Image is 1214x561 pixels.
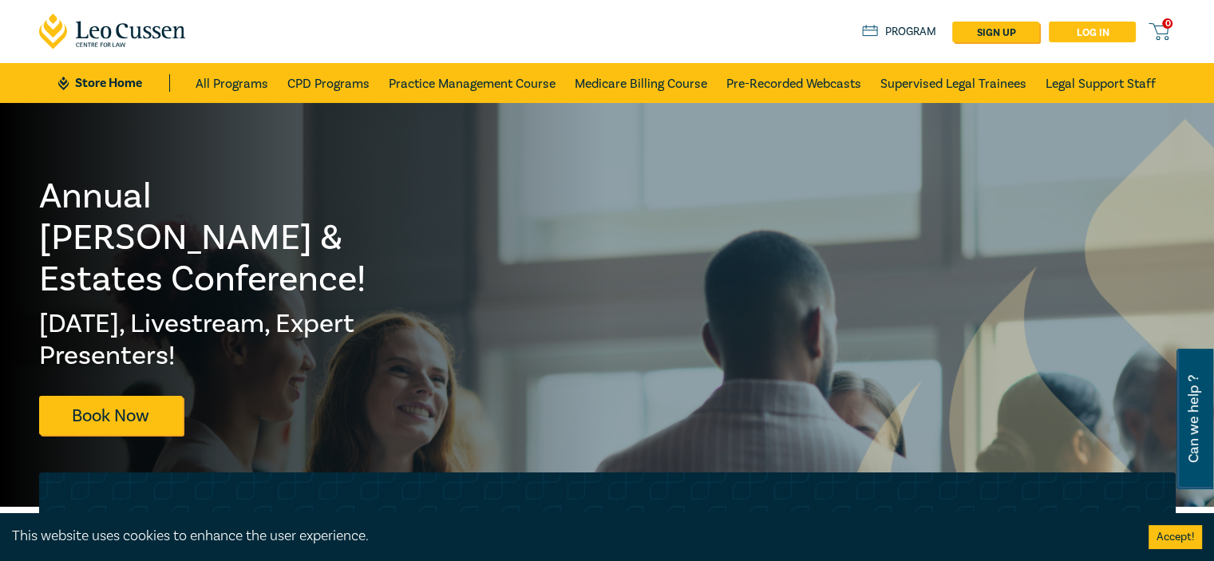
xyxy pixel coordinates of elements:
[287,63,370,103] a: CPD Programs
[1049,22,1136,42] a: Log in
[196,63,268,103] a: All Programs
[880,63,1026,103] a: Supervised Legal Trainees
[1149,525,1202,549] button: Accept cookies
[1046,63,1156,103] a: Legal Support Staff
[58,74,169,92] a: Store Home
[39,308,397,372] h2: [DATE], Livestream, Expert Presenters!
[726,63,861,103] a: Pre-Recorded Webcasts
[39,396,183,435] a: Book Now
[575,63,707,103] a: Medicare Billing Course
[1162,18,1172,29] span: 0
[12,526,1125,547] div: This website uses cookies to enhance the user experience.
[952,22,1039,42] a: sign up
[1186,358,1201,480] span: Can we help ?
[862,23,936,41] a: Program
[389,63,556,103] a: Practice Management Course
[39,176,397,300] h1: Annual [PERSON_NAME] & Estates Conference!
